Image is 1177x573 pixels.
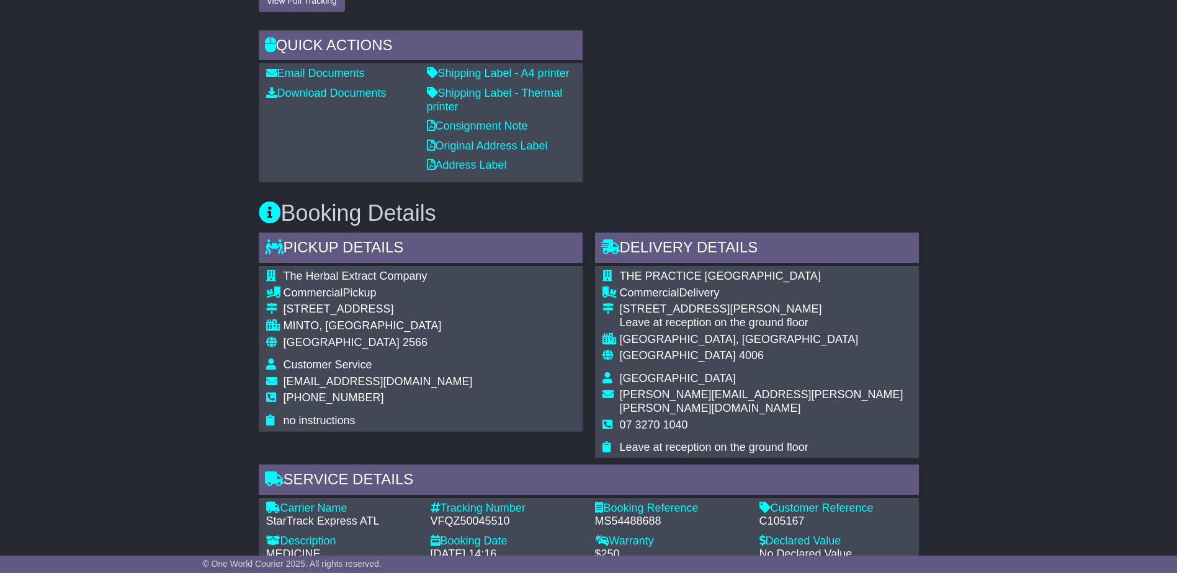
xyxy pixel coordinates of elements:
span: © One World Courier 2025. All rights reserved. [202,559,382,569]
div: Tracking Number [431,502,583,515]
div: $250 [595,548,747,561]
div: Leave at reception on the ground floor [620,316,911,330]
div: Booking Reference [595,502,747,515]
div: Customer Reference [759,502,911,515]
div: MINTO, [GEOGRAPHIC_DATA] [284,319,473,333]
div: Booking Date [431,535,583,548]
div: Pickup [284,286,473,300]
a: Download Documents [266,87,387,99]
span: Commercial [284,286,343,299]
span: The Herbal Extract Company [284,270,427,282]
div: Description [266,535,418,548]
a: Address Label [427,159,507,171]
div: VFQZ50045510 [431,515,583,528]
div: No Declared Value [759,548,911,561]
span: Leave at reception on the ground floor [620,441,808,453]
span: THE PRACTICE [GEOGRAPHIC_DATA] [620,270,821,282]
div: [DATE] 14:16 [431,548,583,561]
a: Original Address Label [427,140,548,152]
span: [EMAIL_ADDRESS][DOMAIN_NAME] [284,375,473,388]
span: Customer Service [284,358,372,371]
a: Shipping Label - Thermal printer [427,87,563,113]
div: Delivery Details [595,233,919,266]
a: Consignment Note [427,120,528,132]
a: Shipping Label - A4 printer [427,67,570,79]
div: [GEOGRAPHIC_DATA], [GEOGRAPHIC_DATA] [620,333,911,347]
span: [PHONE_NUMBER] [284,391,384,404]
div: Pickup Details [259,233,583,266]
div: [STREET_ADDRESS] [284,303,473,316]
div: C105167 [759,515,911,528]
div: [STREET_ADDRESS][PERSON_NAME] [620,303,911,316]
div: Service Details [259,464,919,498]
span: [PERSON_NAME][EMAIL_ADDRESS][PERSON_NAME][PERSON_NAME][DOMAIN_NAME] [620,388,903,414]
span: 2566 [403,336,427,349]
div: StarTrack Express ATL [266,515,418,528]
span: [GEOGRAPHIC_DATA] [620,372,736,384]
div: Quick Actions [259,30,583,64]
span: 07 3270 1040 [620,419,688,431]
div: Delivery [620,286,911,300]
a: Email Documents [266,67,365,79]
span: Commercial [620,286,679,299]
span: 4006 [739,349,764,362]
div: MS54488688 [595,515,747,528]
div: Warranty [595,535,747,548]
h3: Booking Details [259,201,919,226]
div: Carrier Name [266,502,418,515]
span: [GEOGRAPHIC_DATA] [620,349,736,362]
span: [GEOGRAPHIC_DATA] [284,336,400,349]
div: Declared Value [759,535,911,548]
div: MEDICINE [266,548,418,561]
span: no instructions [284,414,356,427]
